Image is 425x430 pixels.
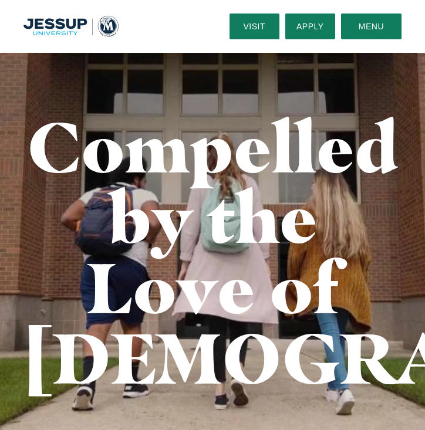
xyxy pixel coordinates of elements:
a: Home [23,16,119,37]
img: Multnomah University Logo [23,16,119,37]
button: Menu [341,13,402,39]
h1: Compelled by the Love of [DEMOGRAPHIC_DATA] [23,111,402,393]
a: Visit [230,13,279,39]
a: Apply [285,13,335,39]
